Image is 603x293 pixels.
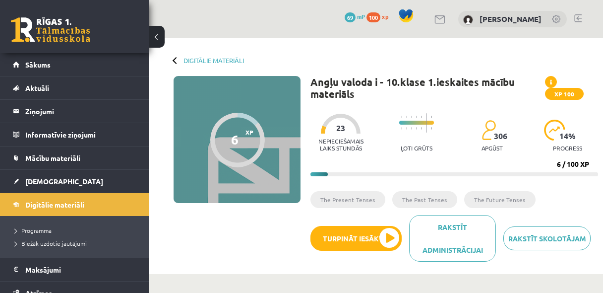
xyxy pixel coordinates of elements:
[310,226,402,251] button: Turpināt iesākto
[13,100,136,123] a: Ziņojumi
[382,12,388,20] span: xp
[345,12,356,22] span: 69
[401,145,432,151] p: Ļoti grūts
[366,12,393,20] a: 100 xp
[25,200,84,209] span: Digitālie materiāli
[544,120,565,141] img: icon-progress-161ccf0a02000e728c5f80fcf4c31c7af3da0e1684b2b1d7c360e028c24a22f1.svg
[463,15,473,25] img: Anastasija Smirnova
[11,17,90,42] a: Rīgas 1. Tālmācības vidusskola
[366,12,380,22] span: 100
[411,116,412,118] img: icon-short-line-57e1e144782c952c97e751825c79c345078a6d821885a25fce030b3d8c18986b.svg
[310,76,545,100] h1: Angļu valoda i - 10.klase 1.ieskaites mācību materiāls
[411,127,412,130] img: icon-short-line-57e1e144782c952c97e751825c79c345078a6d821885a25fce030b3d8c18986b.svg
[494,132,507,141] span: 306
[503,226,591,250] a: Rakstīt skolotājam
[183,57,244,64] a: Digitālie materiāli
[13,193,136,216] a: Digitālie materiāli
[464,191,536,208] li: The Future Tenses
[15,226,139,235] a: Programma
[553,145,582,151] p: progress
[13,258,136,281] a: Maksājumi
[13,53,136,76] a: Sākums
[409,215,496,262] a: Rakstīt administrācijai
[480,14,542,24] a: [PERSON_NAME]
[559,132,576,141] span: 14 %
[13,170,136,193] a: [DEMOGRAPHIC_DATA]
[25,258,136,281] legend: Maksājumi
[431,127,432,130] img: icon-short-line-57e1e144782c952c97e751825c79c345078a6d821885a25fce030b3d8c18986b.svg
[401,116,402,118] img: icon-short-line-57e1e144782c952c97e751825c79c345078a6d821885a25fce030b3d8c18986b.svg
[416,127,417,130] img: icon-short-line-57e1e144782c952c97e751825c79c345078a6d821885a25fce030b3d8c18986b.svg
[545,88,584,100] span: XP 100
[426,113,427,133] img: icon-long-line-d9ea69661e0d244f92f715978eff75569469978d946b2353a9bb055b3ed8787d.svg
[482,120,496,141] img: students-c634bb4e5e11cddfef0936a35e636f08e4e9abd3cc4e673bd6f9a4125e45ecb1.svg
[15,239,87,247] span: Biežāk uzdotie jautājumi
[482,145,503,151] p: apgūst
[421,127,422,130] img: icon-short-line-57e1e144782c952c97e751825c79c345078a6d821885a25fce030b3d8c18986b.svg
[25,177,103,186] span: [DEMOGRAPHIC_DATA]
[406,116,407,118] img: icon-short-line-57e1e144782c952c97e751825c79c345078a6d821885a25fce030b3d8c18986b.svg
[357,12,365,20] span: mP
[15,226,52,234] span: Programma
[245,129,253,136] span: XP
[310,191,385,208] li: The Present Tenses
[401,127,402,130] img: icon-short-line-57e1e144782c952c97e751825c79c345078a6d821885a25fce030b3d8c18986b.svg
[392,191,457,208] li: The Past Tenses
[25,83,49,92] span: Aktuāli
[345,12,365,20] a: 69 mP
[13,146,136,169] a: Mācību materiāli
[25,60,51,69] span: Sākums
[25,123,136,146] legend: Informatīvie ziņojumi
[336,124,345,133] span: 23
[416,116,417,118] img: icon-short-line-57e1e144782c952c97e751825c79c345078a6d821885a25fce030b3d8c18986b.svg
[421,116,422,118] img: icon-short-line-57e1e144782c952c97e751825c79c345078a6d821885a25fce030b3d8c18986b.svg
[25,100,136,123] legend: Ziņojumi
[13,123,136,146] a: Informatīvie ziņojumi
[406,127,407,130] img: icon-short-line-57e1e144782c952c97e751825c79c345078a6d821885a25fce030b3d8c18986b.svg
[431,116,432,118] img: icon-short-line-57e1e144782c952c97e751825c79c345078a6d821885a25fce030b3d8c18986b.svg
[231,132,239,147] div: 6
[25,153,80,162] span: Mācību materiāli
[310,138,371,151] p: Nepieciešamais laiks stundās
[13,76,136,99] a: Aktuāli
[15,239,139,248] a: Biežāk uzdotie jautājumi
